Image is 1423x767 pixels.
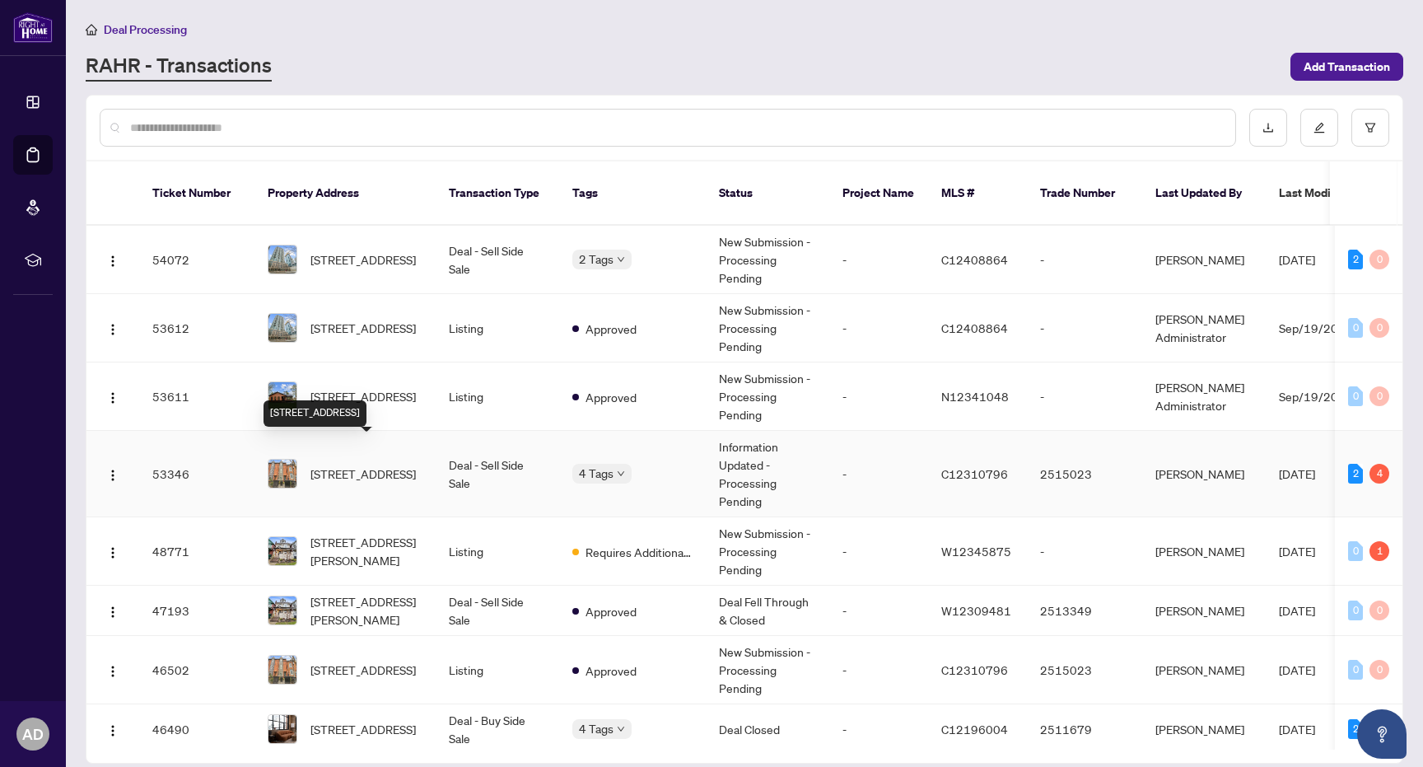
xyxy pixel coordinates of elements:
[100,716,126,742] button: Logo
[1348,464,1363,484] div: 2
[1369,464,1389,484] div: 4
[559,161,706,226] th: Tags
[100,383,126,409] button: Logo
[617,470,625,478] span: down
[706,294,829,362] td: New Submission - Processing Pending
[617,255,625,264] span: down
[436,431,559,517] td: Deal - Sell Side Sale
[1027,161,1142,226] th: Trade Number
[1279,662,1315,677] span: [DATE]
[1290,53,1403,81] button: Add Transaction
[264,400,366,427] div: [STREET_ADDRESS]
[310,720,416,738] span: [STREET_ADDRESS]
[941,662,1008,677] span: C12310796
[706,431,829,517] td: Information Updated - Processing Pending
[829,431,928,517] td: -
[106,391,119,405] img: Logo
[586,320,637,338] span: Approved
[1300,109,1338,147] button: edit
[1142,431,1266,517] td: [PERSON_NAME]
[139,161,254,226] th: Ticket Number
[1348,601,1363,620] div: 0
[1279,603,1315,618] span: [DATE]
[106,724,119,737] img: Logo
[106,323,119,336] img: Logo
[1142,636,1266,704] td: [PERSON_NAME]
[1369,318,1389,338] div: 0
[1027,294,1142,362] td: -
[436,636,559,704] td: Listing
[579,250,614,269] span: 2 Tags
[1369,660,1389,680] div: 0
[941,603,1011,618] span: W12309481
[1348,541,1363,561] div: 0
[13,12,53,43] img: logo
[941,320,1008,335] span: C12408864
[268,596,296,624] img: thumbnail-img
[436,226,559,294] td: Deal - Sell Side Sale
[310,533,422,569] span: [STREET_ADDRESS][PERSON_NAME]
[1279,544,1315,559] span: [DATE]
[268,314,296,342] img: thumbnail-img
[1348,719,1363,739] div: 2
[1304,54,1390,80] span: Add Transaction
[586,543,693,561] span: Requires Additional Docs
[268,246,296,274] img: thumbnail-img
[22,723,44,746] span: AD
[86,24,97,35] span: home
[106,469,119,482] img: Logo
[1027,636,1142,704] td: 2515023
[579,719,614,738] span: 4 Tags
[1357,709,1407,759] button: Open asap
[268,382,296,410] img: thumbnail-img
[139,362,254,431] td: 53611
[579,464,614,483] span: 4 Tags
[139,517,254,586] td: 48771
[139,636,254,704] td: 46502
[1142,161,1266,226] th: Last Updated By
[104,22,187,37] span: Deal Processing
[706,362,829,431] td: New Submission - Processing Pending
[1142,362,1266,431] td: [PERSON_NAME] Administrator
[106,606,119,619] img: Logo
[1266,161,1414,226] th: Last Modified Date
[139,294,254,362] td: 53612
[829,517,928,586] td: -
[139,226,254,294] td: 54072
[829,161,928,226] th: Project Name
[268,715,296,743] img: thumbnail-img
[706,586,829,636] td: Deal Fell Through & Closed
[1365,122,1376,133] span: filter
[436,362,559,431] td: Listing
[1348,250,1363,269] div: 2
[268,656,296,684] img: thumbnail-img
[436,586,559,636] td: Deal - Sell Side Sale
[100,597,126,624] button: Logo
[1279,722,1315,737] span: [DATE]
[436,704,559,755] td: Deal - Buy Side Sale
[100,461,126,487] button: Logo
[617,725,625,733] span: down
[100,657,126,683] button: Logo
[139,586,254,636] td: 47193
[310,661,416,679] span: [STREET_ADDRESS]
[1142,586,1266,636] td: [PERSON_NAME]
[106,665,119,678] img: Logo
[829,704,928,755] td: -
[268,537,296,565] img: thumbnail-img
[139,431,254,517] td: 53346
[1279,320,1353,335] span: Sep/19/2025
[941,544,1011,559] span: W12345875
[1279,466,1315,481] span: [DATE]
[829,362,928,431] td: -
[941,389,1009,404] span: N12341048
[941,722,1008,737] span: C12196004
[1262,122,1274,133] span: download
[1142,294,1266,362] td: [PERSON_NAME] Administrator
[1279,389,1353,404] span: Sep/19/2025
[1279,184,1379,202] span: Last Modified Date
[706,161,829,226] th: Status
[829,586,928,636] td: -
[941,252,1008,267] span: C12408864
[1348,386,1363,406] div: 0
